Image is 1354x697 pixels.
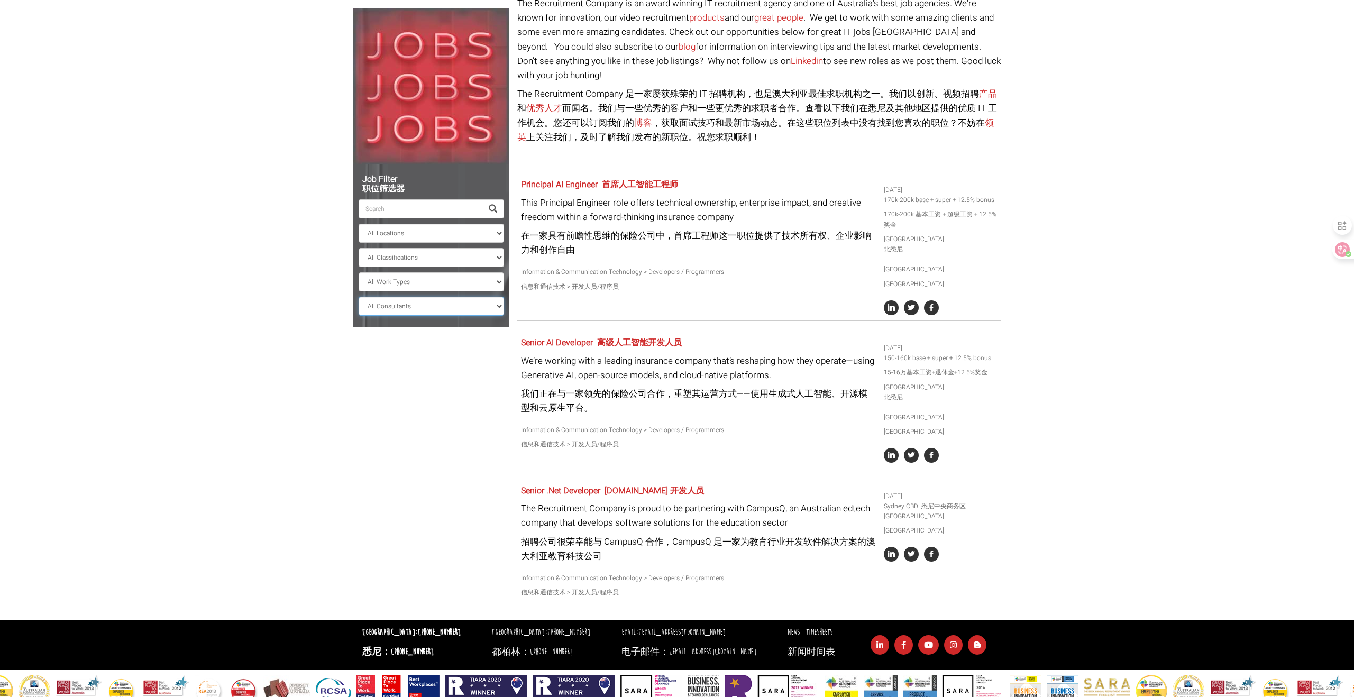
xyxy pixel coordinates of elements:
[521,229,872,256] font: 在一家具有前瞻性思维的保险公司中，首席工程师这一职位提供了技术所有权、企业影响力和创作自由
[521,501,876,567] p: The Recruitment Company is proud to be partnering with CampusQ, an Australian edtech company that...
[921,501,966,511] font: 悉尼中央商务区
[597,336,682,349] font: 高级人工智能开发人员
[619,625,759,664] li: Email:
[884,209,996,229] font: 170k-200k 基本工资 + 超级工资 + 12.5% 奖金
[602,178,678,191] font: 首席人工智能工程师
[884,392,903,402] font: 北悉尼
[362,627,461,657] strong: [GEOGRAPHIC_DATA]:
[634,116,652,130] a: 博客
[754,11,803,24] a: great people
[353,8,509,164] img: Jobs, Jobs, Jobs
[521,535,875,563] font: 招聘公司很荣幸能与 CampusQ 合作，CampusQ 是一家为教育行业开发软件解决方案的澳大利亚教育科技公司
[884,185,997,195] li: [DATE]
[521,282,619,291] font: 信息和通信技术 > 开发人员/程序员
[884,195,997,230] li: 170k-200k base + super + 12.5% bonus
[679,40,696,53] a: blog
[884,382,997,442] li: [GEOGRAPHIC_DATA] [GEOGRAPHIC_DATA]
[521,196,876,262] p: This Principal Engineer role offers technical ownership, enterprise impact, and creative freedom ...
[884,353,997,378] li: 150-160k base + super + 12.5% bonus
[492,647,573,657] font: 都柏林：
[689,11,725,24] a: products
[669,647,756,657] a: [EMAIL_ADDRESS][DOMAIN_NAME]
[807,647,835,657] a: 时间表
[638,627,726,637] a: [EMAIL_ADDRESS][DOMAIN_NAME]
[521,354,876,420] p: We’re working with a leading insurance company that’s reshaping how they operate—using Generative...
[788,647,807,657] a: 新闻
[884,343,997,353] li: [DATE]
[884,427,944,436] font: [GEOGRAPHIC_DATA]
[884,491,997,501] li: [DATE]
[521,588,619,597] font: 信息和通信技术 > 开发人员/程序员
[884,526,944,535] font: [GEOGRAPHIC_DATA]
[418,627,461,637] a: [PHONE_NUMBER]
[489,625,593,664] li: [GEOGRAPHIC_DATA]:
[547,627,590,637] a: [PHONE_NUMBER]
[362,182,405,195] font: 职位筛选器
[806,627,832,637] a: Timesheets
[521,573,876,602] p: Information & Communication Technology > Developers / Programmers
[621,647,756,657] font: 电子邮件：
[791,54,823,68] a: Linkedin
[605,484,704,497] font: [DOMAIN_NAME] 开发人员
[884,501,997,540] li: Sydney CBD [GEOGRAPHIC_DATA]
[362,647,434,657] font: 悉尼：
[530,647,573,657] a: [PHONE_NUMBER]
[884,244,903,254] font: 北悉尼
[884,368,987,377] font: 15-16万基本工资+退休金+12.5%奖金
[979,87,997,100] a: 产品
[521,267,876,291] p: Information & Communication Technology > Developers / Programmers
[788,627,800,637] a: News
[359,175,504,194] h5: Job Filter
[521,425,876,450] p: Information & Communication Technology > Developers / Programmers
[391,647,434,657] a: [PHONE_NUMBER]
[521,336,682,349] a: Senior AI Developer 高级人工智能开发人员
[521,484,704,497] a: Senior .Net Developer [DOMAIN_NAME] 开发人员
[359,199,482,218] input: Search
[884,234,997,294] li: [GEOGRAPHIC_DATA] [GEOGRAPHIC_DATA]
[517,116,994,144] a: 领英
[884,279,944,289] font: [GEOGRAPHIC_DATA]
[526,102,562,115] a: 优秀人才
[521,178,678,191] a: Principal AI Engineer 首席人工智能工程师
[521,439,619,449] font: 信息和通信技术 > 开发人员/程序员
[517,87,997,144] font: The Recruitment Company 是一家屡获殊荣的 IT 招聘机构，也是澳大利亚最佳求职机构之一。我们以创新、视频招聘 和 而闻名。我们与一些优秀的客户和一些更优秀的求职者合作。查...
[521,387,867,415] font: 我们正在与一家领先的保险公司合作，重塑其运营方式——使用生成式人工智能、开源模型和云原生平台。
